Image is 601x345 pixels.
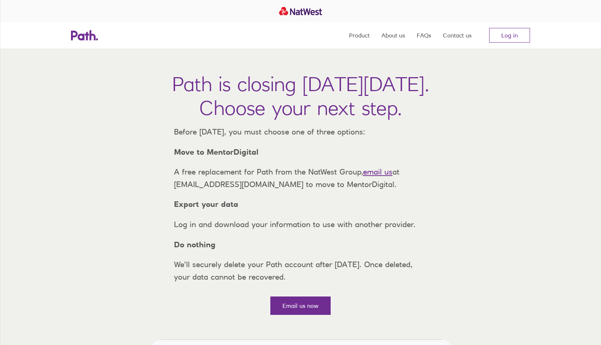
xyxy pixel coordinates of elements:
p: Log in and download your information to use with another provider. [168,218,433,231]
strong: Export your data [174,200,238,209]
strong: Move to MentorDigital [174,147,259,157]
a: Contact us [443,22,472,48]
a: About us [381,22,405,48]
a: Log in [489,28,530,43]
p: Before [DATE], you must choose one of three options: [168,126,433,138]
a: Product [349,22,370,48]
h1: Path is closing [DATE][DATE]. Choose your next step. [172,72,429,120]
p: A free replacement for Path from the NatWest Group, at [EMAIL_ADDRESS][DOMAIN_NAME] to move to Me... [168,166,433,190]
a: email us [363,167,392,176]
strong: Do nothing [174,240,216,249]
a: FAQs [417,22,431,48]
a: Email us now [270,297,331,315]
p: We’ll securely delete your Path account after [DATE]. Once deleted, your data cannot be recovered. [168,258,433,283]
